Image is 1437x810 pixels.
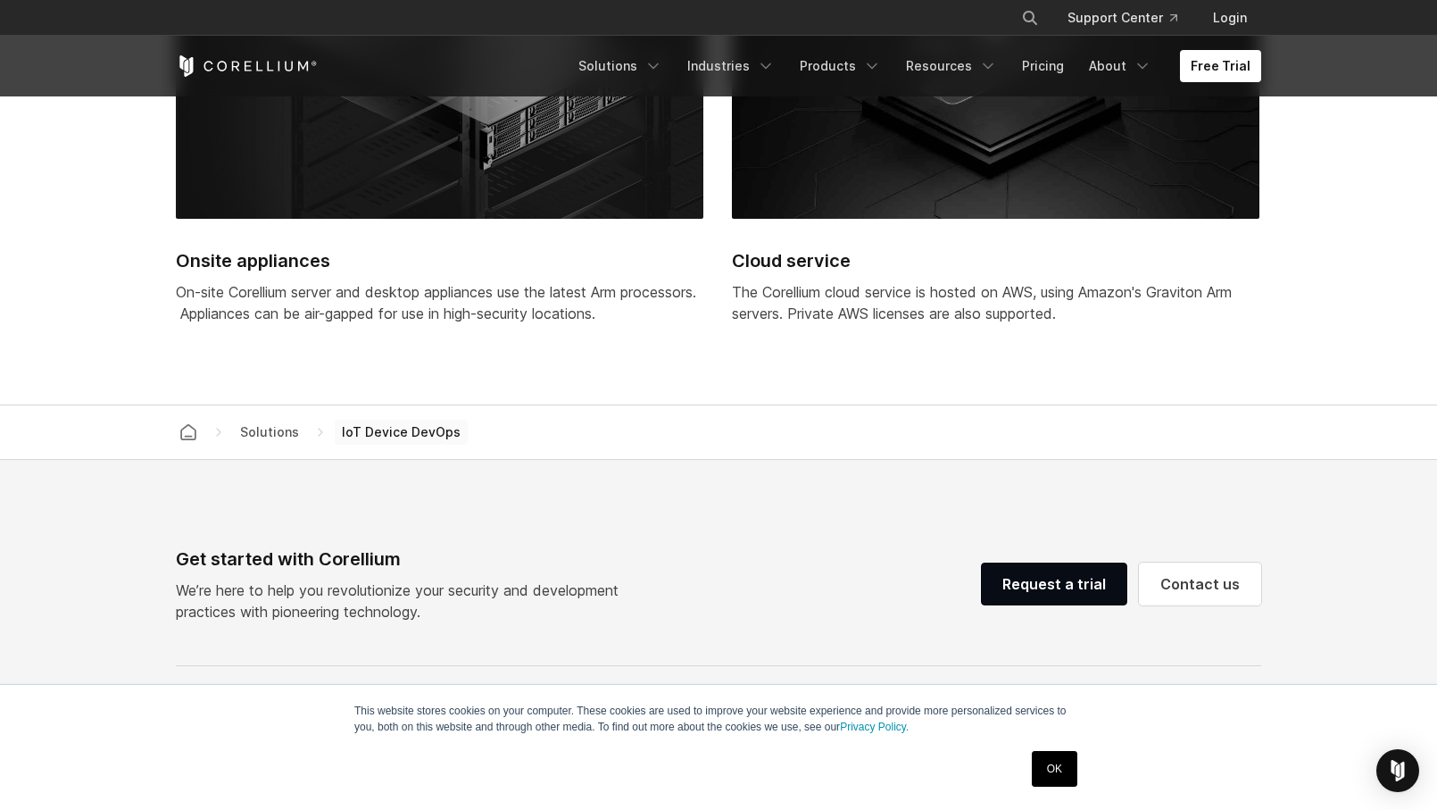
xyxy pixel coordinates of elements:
[1011,50,1075,82] a: Pricing
[1053,2,1192,34] a: Support Center
[172,420,204,445] a: Corellium home
[354,703,1083,735] p: This website stores cookies on your computer. These cookies are used to improve your website expe...
[176,55,318,77] a: Corellium Home
[568,50,1261,82] div: Navigation Menu
[732,281,1259,324] div: The Corellium cloud service is hosted on AWS, using Amazon's Graviton Arm servers. Private AWS li...
[789,50,892,82] a: Products
[840,721,909,733] a: Privacy Policy.
[335,420,468,445] span: IoT Device DevOps
[176,281,703,324] div: On-site Corellium server and desktop appliances use the latest Arm processors. Appliances can be ...
[176,580,633,622] p: We’re here to help you revolutionize your security and development practices with pioneering tech...
[1000,2,1261,34] div: Navigation Menu
[732,247,1259,274] h2: Cloud service
[1139,563,1261,605] a: Contact us
[176,546,633,572] div: Get started with Corellium
[1078,50,1162,82] a: About
[233,422,306,441] div: Solutions
[233,421,306,443] span: Solutions
[1199,2,1261,34] a: Login
[1032,751,1077,787] a: OK
[1014,2,1046,34] button: Search
[1376,749,1419,792] div: Open Intercom Messenger
[981,563,1127,605] a: Request a trial
[677,50,785,82] a: Industries
[1180,50,1261,82] a: Free Trial
[895,50,1008,82] a: Resources
[568,50,673,82] a: Solutions
[176,247,703,274] h2: Onsite appliances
